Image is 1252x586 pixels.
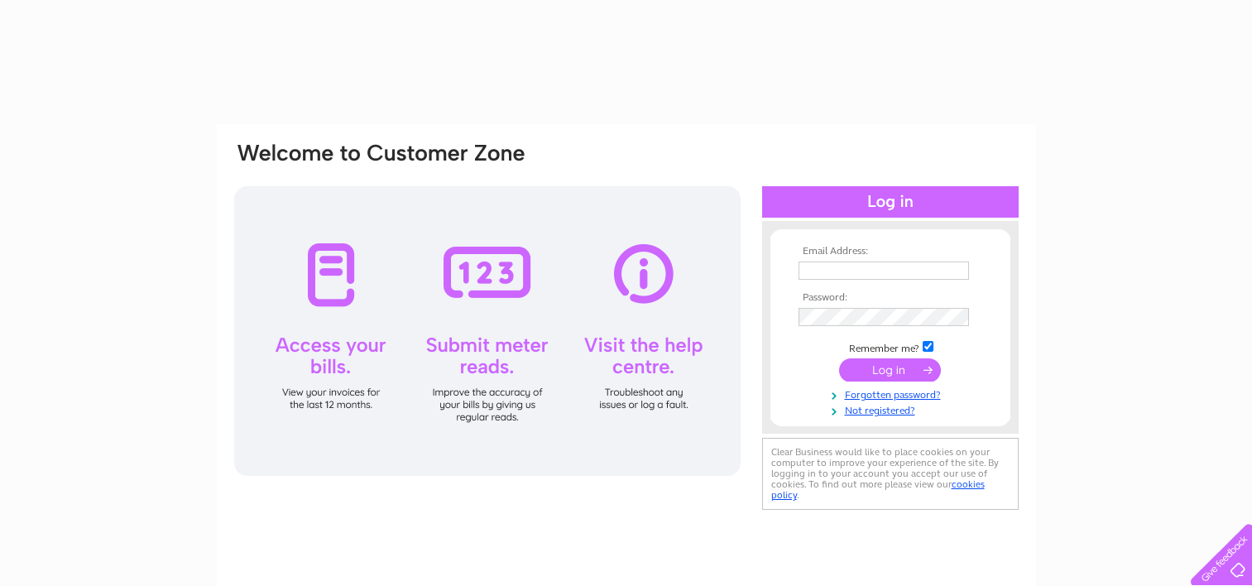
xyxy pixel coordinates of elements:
[794,339,986,355] td: Remember me?
[794,292,986,304] th: Password:
[771,478,985,501] a: cookies policy
[794,246,986,257] th: Email Address:
[839,358,941,382] input: Submit
[762,438,1019,510] div: Clear Business would like to place cookies on your computer to improve your experience of the sit...
[799,386,986,401] a: Forgotten password?
[799,401,986,417] a: Not registered?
